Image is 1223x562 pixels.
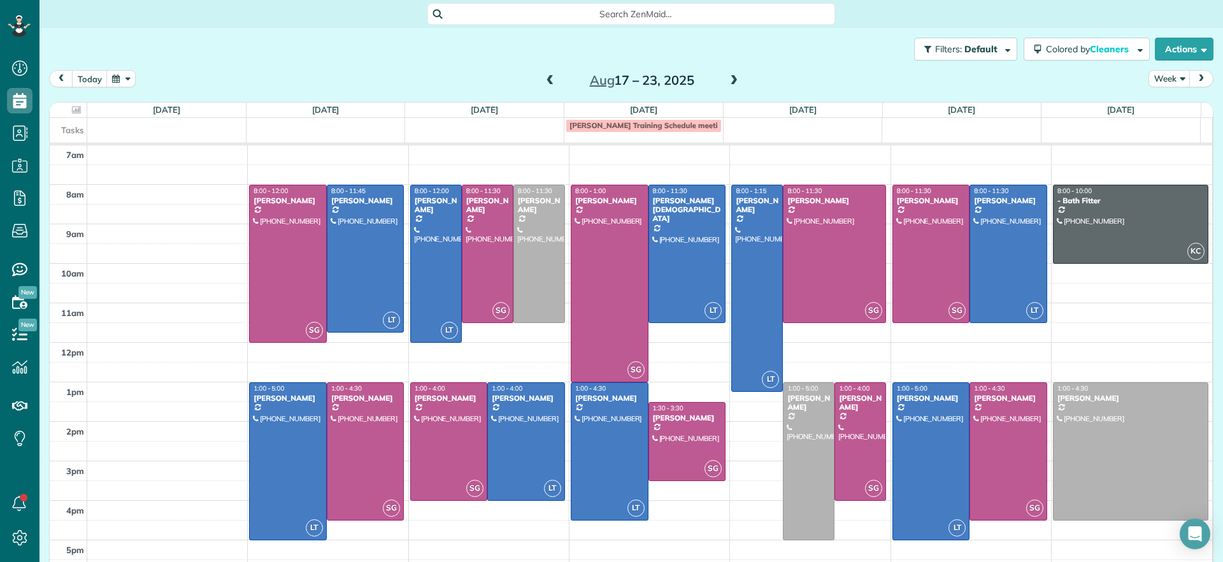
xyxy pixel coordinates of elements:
div: [PERSON_NAME] [575,196,645,205]
span: 8:00 - 11:30 [787,187,822,195]
span: 1:00 - 4:30 [1057,384,1088,393]
span: 12pm [61,347,84,357]
div: [PERSON_NAME] [491,394,561,403]
span: 1:00 - 5:00 [787,384,818,393]
div: [PERSON_NAME] [253,196,323,205]
button: Filters: Default [914,38,1017,61]
div: Open Intercom Messenger [1180,519,1210,549]
span: LT [948,519,966,537]
span: 10am [61,268,84,278]
span: 8:00 - 11:30 [518,187,552,195]
span: 1:00 - 4:00 [492,384,522,393]
div: [PERSON_NAME] [896,394,966,403]
span: SG [466,480,483,497]
div: - Bath Fitter [1057,196,1205,205]
span: SG [627,361,645,378]
span: 8:00 - 1:00 [575,187,606,195]
div: [PERSON_NAME] [787,196,882,205]
div: [PERSON_NAME] [838,394,882,412]
span: 8:00 - 11:30 [974,187,1008,195]
div: [PERSON_NAME] [466,196,510,215]
div: [PERSON_NAME][DEMOGRAPHIC_DATA] [652,196,722,224]
span: SG [492,302,510,319]
div: [PERSON_NAME] [735,196,779,215]
span: 1:30 - 3:30 [653,404,683,412]
span: LT [627,500,645,517]
span: New [18,286,37,299]
span: 8:00 - 11:30 [653,187,687,195]
div: [PERSON_NAME] [1057,394,1205,403]
span: 1pm [66,387,84,397]
button: next [1189,70,1213,87]
div: [PERSON_NAME] [896,196,966,205]
span: 1:00 - 5:00 [897,384,927,393]
span: 1:00 - 4:00 [415,384,445,393]
a: [DATE] [630,104,657,115]
div: [PERSON_NAME] [973,394,1043,403]
span: SG [948,302,966,319]
a: [DATE] [1107,104,1134,115]
div: [PERSON_NAME] [652,414,722,422]
div: [PERSON_NAME] [253,394,323,403]
span: SG [1026,500,1043,517]
button: Colored byCleaners [1024,38,1150,61]
span: SG [383,500,400,517]
span: 1:00 - 4:30 [331,384,362,393]
span: 8:00 - 11:30 [897,187,931,195]
a: [DATE] [153,104,180,115]
a: [DATE] [471,104,498,115]
a: [DATE] [789,104,817,115]
div: [PERSON_NAME] [575,394,645,403]
span: New [18,319,37,331]
span: LT [544,480,561,497]
span: 8:00 - 1:15 [736,187,766,195]
div: [PERSON_NAME] [787,394,831,412]
button: today [72,70,108,87]
span: 7am [66,150,84,160]
span: 8:00 - 12:00 [415,187,449,195]
span: 5pm [66,545,84,555]
span: Cleaners [1090,43,1131,55]
span: SG [704,460,722,477]
div: [PERSON_NAME] [331,196,401,205]
div: [PERSON_NAME] [414,196,458,215]
span: SG [865,302,882,319]
span: 1:00 - 4:00 [839,384,869,393]
div: [PERSON_NAME] [331,394,401,403]
a: [DATE] [312,104,340,115]
span: 1:00 - 4:30 [974,384,1005,393]
span: LT [306,519,323,537]
a: [DATE] [948,104,975,115]
span: Default [964,43,998,55]
span: [PERSON_NAME] Training Schedule meeting? [569,120,730,130]
span: SG [306,322,323,339]
span: LT [383,312,400,329]
span: 8am [66,189,84,199]
div: [PERSON_NAME] [414,394,484,403]
span: 2pm [66,426,84,436]
span: LT [441,322,458,339]
span: 9am [66,229,84,239]
h2: 17 – 23, 2025 [562,73,722,87]
a: Filters: Default [908,38,1017,61]
span: LT [1026,302,1043,319]
span: SG [865,480,882,497]
button: Actions [1155,38,1213,61]
span: Colored by [1046,43,1133,55]
span: 8:00 - 10:00 [1057,187,1092,195]
span: 8:00 - 11:30 [466,187,501,195]
button: Week [1148,70,1191,87]
span: LT [762,371,779,388]
span: KC [1187,243,1205,260]
span: 8:00 - 11:45 [331,187,366,195]
button: prev [49,70,73,87]
span: LT [704,302,722,319]
span: 11am [61,308,84,318]
span: Aug [590,72,615,88]
div: [PERSON_NAME] [973,196,1043,205]
span: Filters: [935,43,962,55]
span: 8:00 - 12:00 [254,187,288,195]
span: 3pm [66,466,84,476]
span: 1:00 - 4:30 [575,384,606,393]
span: 1:00 - 5:00 [254,384,284,393]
